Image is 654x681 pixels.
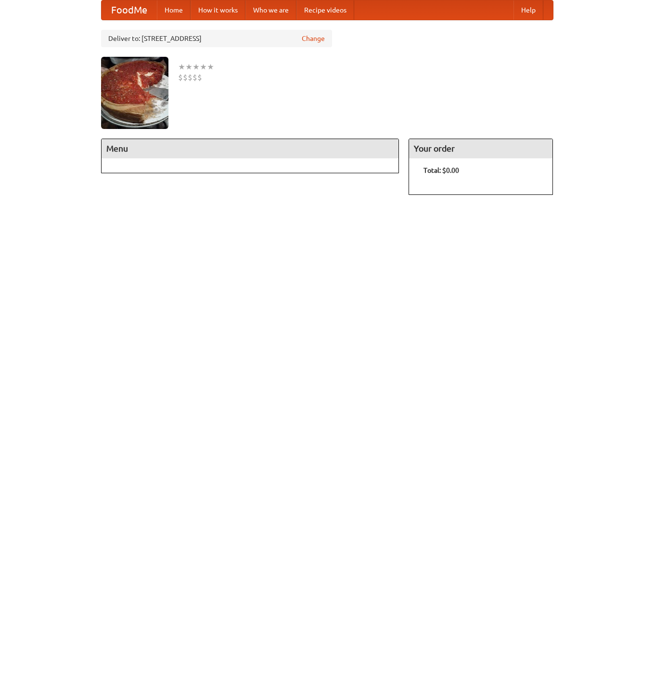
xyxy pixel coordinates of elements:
a: Who we are [245,0,296,20]
li: ★ [192,62,200,72]
a: Help [513,0,543,20]
a: Home [157,0,191,20]
li: ★ [185,62,192,72]
li: ★ [200,62,207,72]
li: $ [197,72,202,83]
b: Total: $0.00 [423,167,459,174]
li: $ [188,72,192,83]
li: ★ [178,62,185,72]
h4: Menu [102,139,399,158]
div: Deliver to: [STREET_ADDRESS] [101,30,332,47]
a: Recipe videos [296,0,354,20]
h4: Your order [409,139,552,158]
li: ★ [207,62,214,72]
a: How it works [191,0,245,20]
a: Change [302,34,325,43]
li: $ [192,72,197,83]
img: angular.jpg [101,57,168,129]
a: FoodMe [102,0,157,20]
li: $ [178,72,183,83]
li: $ [183,72,188,83]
